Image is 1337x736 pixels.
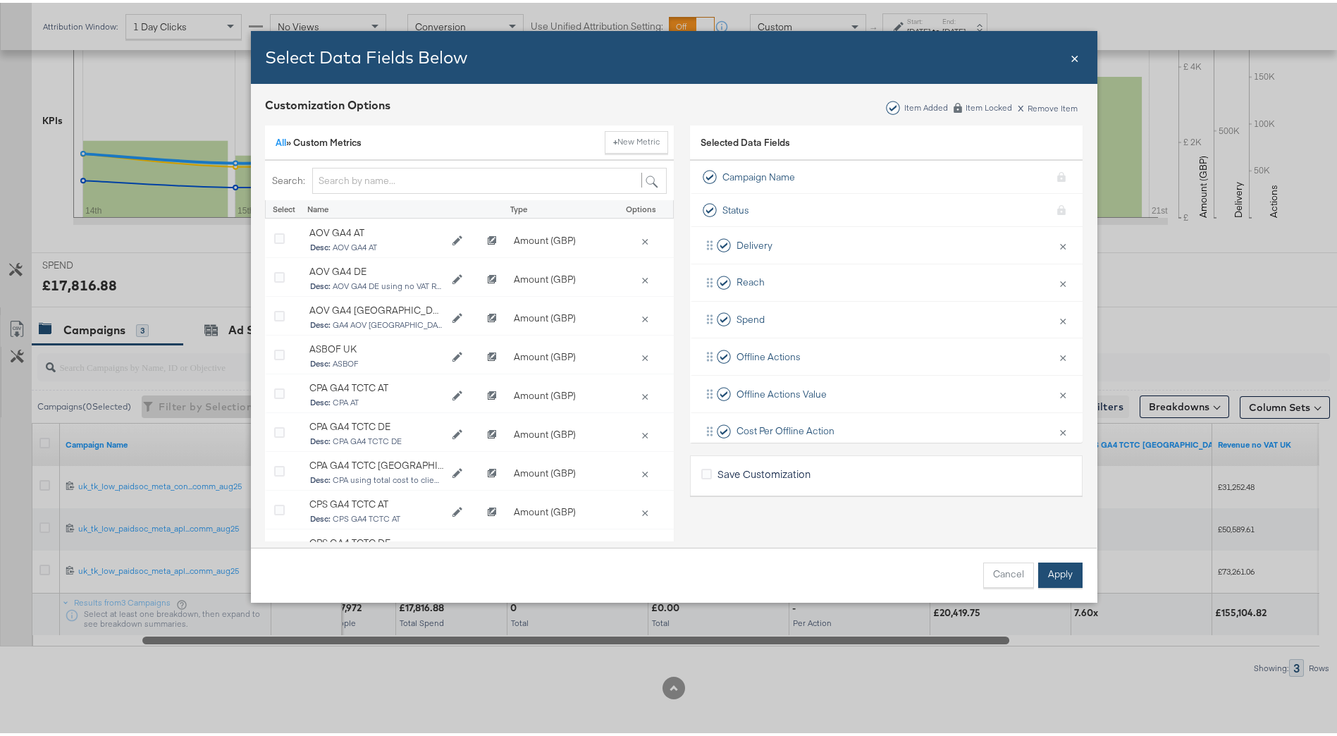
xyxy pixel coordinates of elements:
div: CPA GA4 TCTC DE [309,417,443,431]
div: Amount (GBP) [507,341,612,368]
div: Item Added [904,100,949,110]
span: x [1018,96,1024,111]
div: CPA GA4 TCTC AT [309,379,443,392]
div: Type [503,197,609,216]
div: Name [300,197,475,216]
div: Amount (GBP) [507,496,612,523]
button: Clone CPS GA4 TCTC AT [479,499,505,520]
div: Amount (GBP) [507,418,612,446]
button: Edit CPA GA4 TCTC UK [443,460,472,482]
span: CPA GA4 TCTC DE [310,434,443,444]
div: Amount (GBP) [507,224,612,252]
button: × [1054,228,1072,257]
button: Delete AOV GA4 AT [635,231,655,244]
button: Clone CPA GA4 TCTC UK [479,460,505,482]
div: CPS GA4 TCTC DE [309,534,443,547]
div: AOV GA4 AT [309,223,443,237]
div: Amount (GBP) [507,534,612,562]
a: All [276,133,286,146]
span: Offline Actions [737,348,801,361]
button: Edit AOV GA4 DE [443,266,472,288]
button: Edit CPS GA4 TCTC DE [443,538,472,559]
button: Edit ASBOF UK [443,344,472,365]
button: Edit CPA GA4 TCTC DE [443,422,472,443]
button: × [1054,376,1072,406]
label: Search: [272,171,305,185]
div: CPA GA4 TCTC UK [309,456,443,470]
span: GA4 AOV UK [310,318,443,328]
div: Amount (GBP) [507,379,612,407]
button: Delete ASBOF UK [635,348,655,360]
span: × [1071,44,1079,63]
span: Save Customization [717,464,811,478]
strong: Desc: [310,278,331,289]
button: Apply [1038,560,1083,585]
span: AOV GA4 AT [310,240,443,250]
span: Spend [737,310,765,324]
span: » [276,133,293,146]
span: Status [722,201,749,214]
div: Bulk Add Locations Modal [251,28,1097,599]
strong: Desc: [310,240,331,250]
div: Item Locked [965,100,1013,110]
span: Cost Per Offline Action [737,422,834,435]
strong: + [613,133,617,145]
button: Clone ASBOF UK [479,344,505,365]
button: Clone CPS GA4 TCTC DE [479,538,505,559]
button: Clone AOV GA4 AT [479,228,505,249]
button: Clone AOV GA4 DE [479,266,505,288]
button: Cancel [983,560,1034,585]
strong: Desc: [310,395,331,405]
button: Edit CPA GA4 TCTC AT [443,383,472,404]
span: CPA AT [310,395,443,405]
div: Options [616,201,666,212]
button: Delete CPA GA4 TCTC DE [635,425,655,438]
button: Edit AOV GA4 UK [443,305,472,326]
button: Delete AOV GA4 DE [635,270,655,283]
div: ASBOF UK [309,340,443,353]
span: CPA using total cost to client and GA4 [310,473,443,483]
button: Clone CPA GA4 TCTC AT [479,383,505,404]
div: Amount (GBP) [507,263,612,290]
strong: Desc: [310,434,331,444]
button: × [1054,339,1072,369]
span: Reach [737,273,765,286]
button: Delete CPA GA4 TCTC AT [635,386,655,399]
span: AOV GA4 DE using no VAT Revenue and GA4 data [310,279,443,289]
div: AOV GA4 UK [309,301,443,314]
div: CPS GA4 TCTC AT [309,495,443,508]
div: Amount (GBP) [507,302,612,329]
strong: Desc: [310,317,331,328]
button: × [1054,302,1072,332]
span: Select Data Fields Below [265,44,467,65]
div: Close [1071,44,1079,65]
button: × [1054,414,1072,443]
div: AOV GA4 DE [309,262,443,276]
button: Delete CPA GA4 TCTC UK [635,464,655,477]
span: CPS GA4 TCTC AT [310,512,443,522]
span: Delivery [737,236,772,250]
div: Customization Options [265,94,390,111]
div: Select [265,197,300,216]
span: Custom Metrics [293,133,362,146]
button: × [1054,265,1072,295]
strong: Desc: [310,511,331,522]
div: Remove Item [1017,99,1078,111]
button: Delete CPS GA4 TCTC AT [635,503,655,515]
button: Clone CPA GA4 TCTC DE [479,422,505,443]
div: Amount (GBP) [507,457,612,484]
input: Search by name... [312,165,667,191]
span: ASBOF [310,357,443,367]
button: Edit AOV GA4 AT [443,228,472,249]
strong: Desc: [310,472,331,483]
strong: Desc: [310,356,331,367]
button: Delete AOV GA4 UK [635,309,655,321]
button: Clone AOV GA4 UK [479,305,505,326]
span: Selected Data Fields [701,133,790,153]
span: Offline Actions Value [737,385,827,398]
span: Campaign Name [722,168,795,181]
button: New Metric [605,128,668,151]
button: Edit CPS GA4 TCTC AT [443,499,472,520]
